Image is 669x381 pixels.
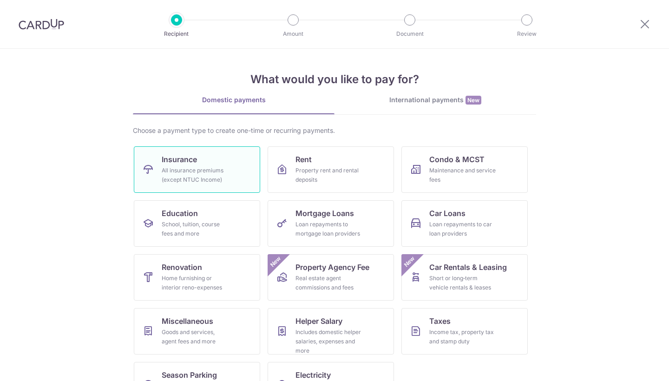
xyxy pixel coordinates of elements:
[268,254,283,269] span: New
[268,254,394,301] a: Property Agency FeeReal estate agent commissions and feesNew
[429,166,496,184] div: Maintenance and service fees
[142,29,211,39] p: Recipient
[133,71,536,88] h4: What would you like to pay for?
[134,254,260,301] a: RenovationHome furnishing or interior reno-expenses
[429,262,507,273] span: Car Rentals & Leasing
[268,200,394,247] a: Mortgage LoansLoan repayments to mortgage loan providers
[162,220,229,238] div: School, tuition, course fees and more
[402,254,417,269] span: New
[401,200,528,247] a: Car LoansLoan repayments to car loan providers
[162,274,229,292] div: Home furnishing or interior reno-expenses
[259,29,328,39] p: Amount
[429,328,496,346] div: Income tax, property tax and stamp duty
[295,154,312,165] span: Rent
[429,154,485,165] span: Condo & MCST
[295,166,362,184] div: Property rent and rental deposits
[492,29,561,39] p: Review
[295,328,362,355] div: Includes domestic helper salaries, expenses and more
[133,95,334,105] div: Domestic payments
[429,315,451,327] span: Taxes
[134,308,260,355] a: MiscellaneousGoods and services, agent fees and more
[268,146,394,193] a: RentProperty rent and rental deposits
[295,208,354,219] span: Mortgage Loans
[334,95,536,105] div: International payments
[162,154,197,165] span: Insurance
[162,369,217,381] span: Season Parking
[268,308,394,355] a: Helper SalaryIncludes domestic helper salaries, expenses and more
[609,353,660,376] iframe: Opens a widget where you can find more information
[295,369,331,381] span: Electricity
[375,29,444,39] p: Document
[429,220,496,238] div: Loan repayments to car loan providers
[295,315,342,327] span: Helper Salary
[162,262,202,273] span: Renovation
[401,146,528,193] a: Condo & MCSTMaintenance and service fees
[295,220,362,238] div: Loan repayments to mortgage loan providers
[133,126,536,135] div: Choose a payment type to create one-time or recurring payments.
[401,254,528,301] a: Car Rentals & LeasingShort or long‑term vehicle rentals & leasesNew
[295,262,369,273] span: Property Agency Fee
[401,308,528,355] a: TaxesIncome tax, property tax and stamp duty
[429,208,466,219] span: Car Loans
[134,146,260,193] a: InsuranceAll insurance premiums (except NTUC Income)
[19,19,64,30] img: CardUp
[466,96,481,105] span: New
[134,200,260,247] a: EducationSchool, tuition, course fees and more
[429,274,496,292] div: Short or long‑term vehicle rentals & leases
[162,315,213,327] span: Miscellaneous
[162,166,229,184] div: All insurance premiums (except NTUC Income)
[295,274,362,292] div: Real estate agent commissions and fees
[162,328,229,346] div: Goods and services, agent fees and more
[162,208,198,219] span: Education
